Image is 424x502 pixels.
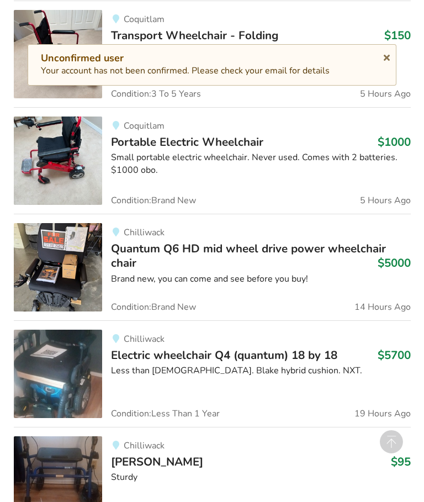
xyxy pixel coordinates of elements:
span: Condition: Brand New [111,303,196,311]
div: Your account has not been confirmed. Please check your email for details [41,52,383,77]
div: Unconfirmed user [41,52,383,65]
span: [PERSON_NAME] [111,454,203,469]
span: Coquitlam [124,13,165,25]
span: 5 Hours Ago [360,89,411,98]
span: Chilliwack [124,440,165,452]
img: mobility-transport wheelchair - folding [14,10,102,98]
h3: $5700 [378,348,411,362]
div: Small portable electric wheelchair. Never used. Comes with 2 batteries. $1000 obo. [111,151,411,177]
span: 14 Hours Ago [354,303,411,311]
span: Chilliwack [124,226,165,239]
span: Condition: Less Than 1 Year [111,409,220,418]
img: mobility-quantum q6 hd mid wheel drive power wheelchair chair [14,223,102,311]
a: mobility-electric wheelchair q4 (quantum) 18 by 18 ChilliwackElectric wheelchair Q4 (quantum) 18 ... [14,320,411,427]
h3: $95 [391,455,411,469]
span: Quantum Q6 HD mid wheel drive power wheelchair chair [111,241,386,271]
div: Less than [DEMOGRAPHIC_DATA]. Blake hybrid cushion. NXT. [111,364,411,377]
a: mobility-transport wheelchair - foldingCoquitlamTransport Wheelchair - Folding$150Small portable ... [14,1,411,107]
span: Chilliwack [124,333,165,345]
span: Transport Wheelchair - Folding [111,28,278,43]
span: Condition: 3 To 5 Years [111,89,201,98]
span: Portable Electric Wheelchair [111,134,263,150]
span: 19 Hours Ago [354,409,411,418]
a: mobility-quantum q6 hd mid wheel drive power wheelchair chair ChilliwackQuantum Q6 HD mid wheel d... [14,214,411,320]
h3: $1000 [378,135,411,149]
span: Coquitlam [124,120,165,132]
img: mobility-electric wheelchair q4 (quantum) 18 by 18 [14,330,102,418]
a: mobility-portable electric wheelchairCoquitlamPortable Electric Wheelchair$1000Small portable ele... [14,107,411,214]
h3: $5000 [378,256,411,270]
img: mobility-portable electric wheelchair [14,117,102,205]
span: Electric wheelchair Q4 (quantum) 18 by 18 [111,347,337,363]
div: Brand new, you can come and see before you buy! [111,273,411,286]
h3: $150 [384,28,411,43]
span: Condition: Brand New [111,196,196,205]
div: Sturdy [111,471,411,484]
span: 5 Hours Ago [360,196,411,205]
